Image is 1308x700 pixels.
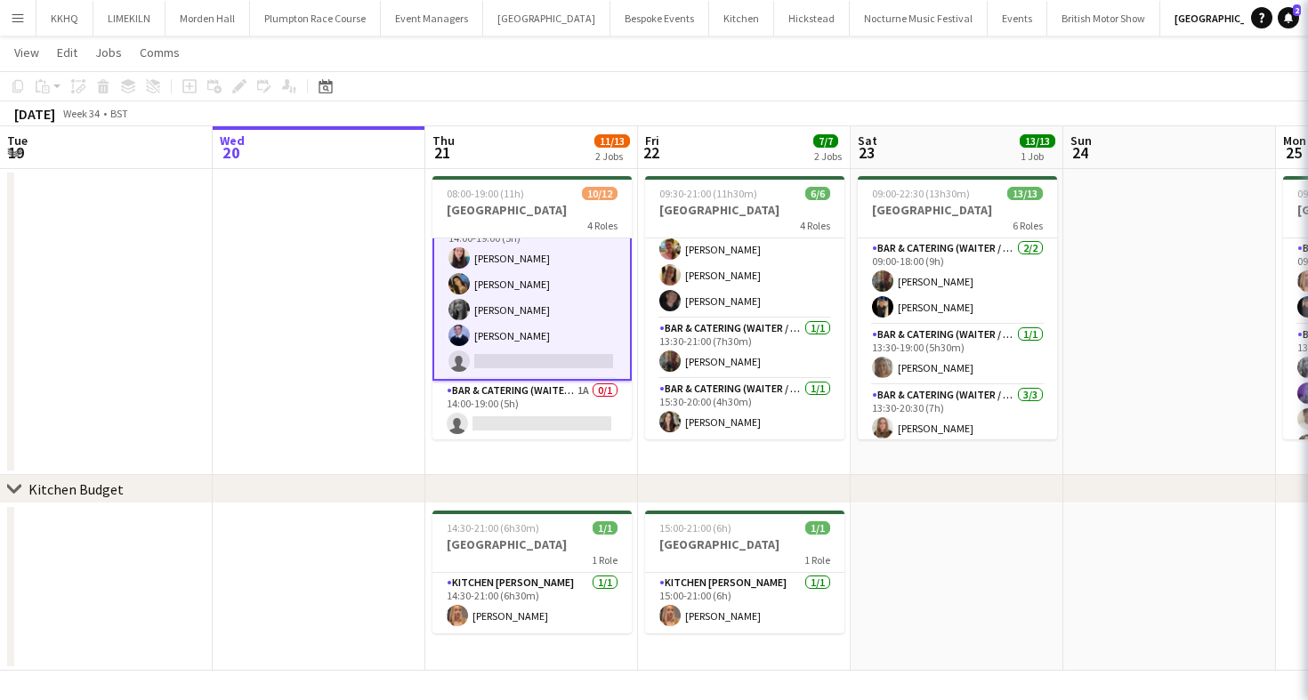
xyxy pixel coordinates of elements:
[447,187,524,200] span: 08:00-19:00 (11h)
[774,1,850,36] button: Hickstead
[59,107,103,120] span: Week 34
[858,133,877,149] span: Sat
[1007,187,1043,200] span: 13/13
[1021,149,1054,163] div: 1 Job
[592,553,618,567] span: 1 Role
[1160,1,1289,36] button: [GEOGRAPHIC_DATA]
[858,325,1057,385] app-card-role: Bar & Catering (Waiter / waitress)1/113:30-19:00 (5h30m)[PERSON_NAME]
[659,521,731,535] span: 15:00-21:00 (6h)
[430,142,455,163] span: 21
[57,44,77,60] span: Edit
[805,187,830,200] span: 6/6
[645,511,844,633] app-job-card: 15:00-21:00 (6h)1/1[GEOGRAPHIC_DATA]1 RoleKitchen [PERSON_NAME]1/115:00-21:00 (6h)[PERSON_NAME]
[988,1,1047,36] button: Events
[593,521,618,535] span: 1/1
[432,511,632,633] app-job-card: 14:30-21:00 (6h30m)1/1[GEOGRAPHIC_DATA]1 RoleKitchen [PERSON_NAME]1/114:30-21:00 (6h30m)[PERSON_N...
[28,480,124,498] div: Kitchen Budget
[858,385,1057,497] app-card-role: Bar & Catering (Waiter / waitress)3/313:30-20:30 (7h)[PERSON_NAME]
[645,536,844,552] h3: [GEOGRAPHIC_DATA]
[645,176,844,439] app-job-card: 09:30-21:00 (11h30m)6/6[GEOGRAPHIC_DATA]4 Roles[PERSON_NAME]Bar & Catering (Waiter / waitress)3/3...
[7,41,46,64] a: View
[432,536,632,552] h3: [GEOGRAPHIC_DATA]
[1013,219,1043,232] span: 6 Roles
[582,187,618,200] span: 10/12
[1278,7,1299,28] a: 2
[140,44,180,60] span: Comms
[610,1,709,36] button: Bespoke Events
[483,1,610,36] button: [GEOGRAPHIC_DATA]
[7,133,28,149] span: Tue
[645,318,844,379] app-card-role: Bar & Catering (Waiter / waitress)1/113:30-21:00 (7h30m)[PERSON_NAME]
[432,176,632,439] app-job-card: 08:00-19:00 (11h)10/12[GEOGRAPHIC_DATA]4 Roles[PERSON_NAME][PERSON_NAME]Bar & Catering (Waiter / ...
[14,105,55,123] div: [DATE]
[88,41,129,64] a: Jobs
[594,134,630,148] span: 11/13
[804,553,830,567] span: 1 Role
[850,1,988,36] button: Nocturne Music Festival
[645,573,844,633] app-card-role: Kitchen [PERSON_NAME]1/115:00-21:00 (6h)[PERSON_NAME]
[872,187,970,200] span: 09:00-22:30 (13h30m)
[800,219,830,232] span: 4 Roles
[645,206,844,318] app-card-role: Bar & Catering (Waiter / waitress)3/313:30-20:00 (6h30m)[PERSON_NAME][PERSON_NAME][PERSON_NAME]
[587,219,618,232] span: 4 Roles
[858,238,1057,325] app-card-role: Bar & Catering (Waiter / waitress)2/209:00-18:00 (9h)[PERSON_NAME][PERSON_NAME]
[381,1,483,36] button: Event Managers
[432,381,632,441] app-card-role: Bar & Catering (Waiter / waitress)1A0/114:00-19:00 (5h)
[220,133,245,149] span: Wed
[133,41,187,64] a: Comms
[1068,142,1092,163] span: 24
[447,521,539,535] span: 14:30-21:00 (6h30m)
[858,202,1057,218] h3: [GEOGRAPHIC_DATA]
[432,573,632,633] app-card-role: Kitchen [PERSON_NAME]1/114:30-21:00 (6h30m)[PERSON_NAME]
[50,41,85,64] a: Edit
[805,521,830,535] span: 1/1
[659,187,757,200] span: 09:30-21:00 (11h30m)
[595,149,629,163] div: 2 Jobs
[642,142,659,163] span: 22
[855,142,877,163] span: 23
[93,1,166,36] button: LIMEKILN
[1070,133,1092,149] span: Sun
[858,176,1057,439] app-job-card: 09:00-22:30 (13h30m)13/13[GEOGRAPHIC_DATA]6 RolesBar & Catering (Waiter / waitress)2/209:00-18:00...
[4,142,28,163] span: 19
[432,213,632,381] app-card-role: Bar & Catering (Waiter / waitress)5I4/514:00-19:00 (5h)[PERSON_NAME][PERSON_NAME][PERSON_NAME][PE...
[814,149,842,163] div: 2 Jobs
[1047,1,1160,36] button: British Motor Show
[645,202,844,218] h3: [GEOGRAPHIC_DATA]
[1280,142,1306,163] span: 25
[110,107,128,120] div: BST
[432,133,455,149] span: Thu
[645,379,844,439] app-card-role: Bar & Catering (Waiter / waitress)1/115:30-20:00 (4h30m)[PERSON_NAME]
[432,202,632,218] h3: [GEOGRAPHIC_DATA]
[1283,133,1306,149] span: Mon
[95,44,122,60] span: Jobs
[166,1,250,36] button: Morden Hall
[813,134,838,148] span: 7/7
[645,133,659,149] span: Fri
[36,1,93,36] button: KKHQ
[14,44,39,60] span: View
[217,142,245,163] span: 20
[1293,4,1301,16] span: 2
[709,1,774,36] button: Kitchen
[250,1,381,36] button: Plumpton Race Course
[1020,134,1055,148] span: 13/13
